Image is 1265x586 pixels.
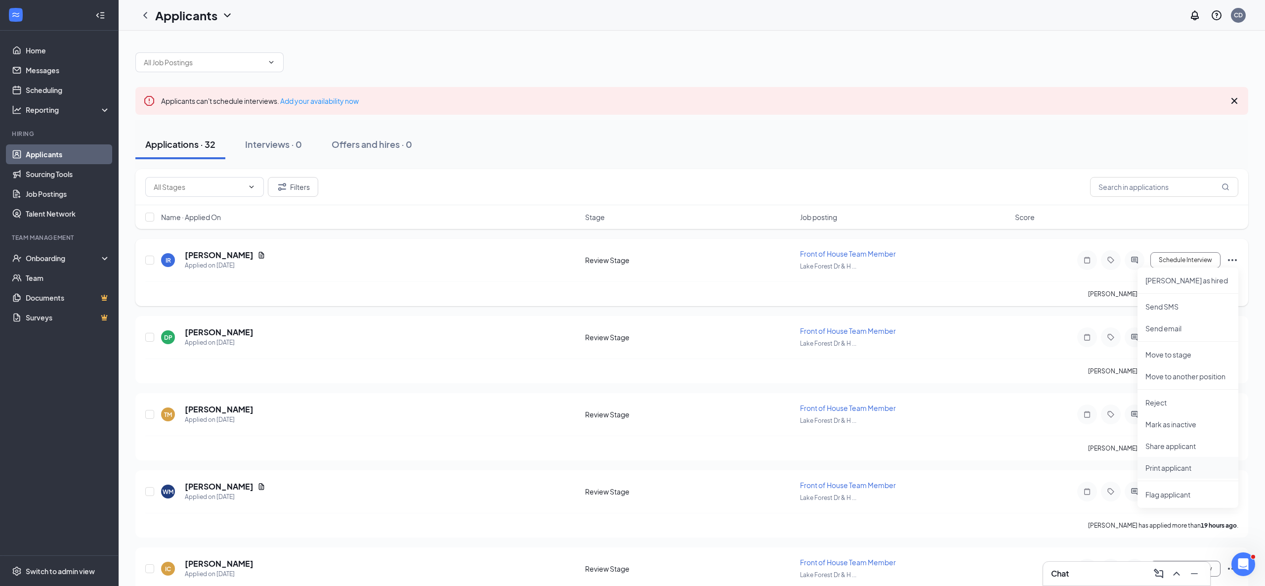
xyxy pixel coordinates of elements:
[1150,561,1221,577] button: Schedule Interview
[800,571,856,579] span: Lake Forest Dr & H ...
[95,10,105,20] svg: Collapse
[1129,333,1140,341] svg: ActiveChat
[1090,177,1238,197] input: Search in applications
[268,177,318,197] button: Filter Filters
[1189,9,1201,21] svg: Notifications
[26,288,110,308] a: DocumentsCrown
[1169,566,1184,582] button: ChevronUp
[155,7,217,24] h1: Applicants
[1081,488,1093,496] svg: Note
[800,494,856,501] span: Lake Forest Dr & H ...
[185,338,253,348] div: Applied on [DATE]
[800,212,837,222] span: Job posting
[1234,11,1243,19] div: CD
[185,569,253,579] div: Applied on [DATE]
[1228,95,1240,107] svg: Cross
[26,268,110,288] a: Team
[164,333,172,342] div: DP
[1081,256,1093,264] svg: Note
[1231,552,1255,576] iframe: Intercom live chat
[12,566,22,576] svg: Settings
[1088,290,1238,298] p: [PERSON_NAME] has applied more than .
[1226,254,1238,266] svg: Ellipses
[1171,568,1182,580] svg: ChevronUp
[800,558,896,567] span: Front of House Team Member
[1153,568,1165,580] svg: ComposeMessage
[154,181,244,192] input: All Stages
[1088,367,1238,375] p: [PERSON_NAME] has applied more than .
[1105,410,1117,418] svg: Tag
[800,326,896,335] span: Front of House Team Member
[1105,488,1117,496] svg: Tag
[161,96,359,105] span: Applicants can't schedule interviews.
[585,332,794,342] div: Review Stage
[26,164,110,184] a: Sourcing Tools
[139,9,151,21] svg: ChevronLeft
[164,410,172,419] div: TM
[1051,568,1069,579] h3: Chat
[26,80,110,100] a: Scheduling
[26,308,110,327] a: SurveysCrown
[1188,568,1200,580] svg: Minimize
[161,212,221,222] span: Name · Applied On
[1015,212,1035,222] span: Score
[1151,566,1167,582] button: ComposeMessage
[11,10,21,20] svg: WorkstreamLogo
[12,130,108,138] div: Hiring
[166,256,171,265] div: IR
[1211,9,1223,21] svg: QuestionInfo
[245,138,302,150] div: Interviews · 0
[185,481,253,492] h5: [PERSON_NAME]
[185,558,253,569] h5: [PERSON_NAME]
[1105,333,1117,341] svg: Tag
[1186,566,1202,582] button: Minimize
[26,204,110,224] a: Talent Network
[26,566,95,576] div: Switch to admin view
[280,96,359,105] a: Add your availability now
[26,253,102,263] div: Onboarding
[800,481,896,490] span: Front of House Team Member
[26,41,110,60] a: Home
[185,415,253,425] div: Applied on [DATE]
[1088,444,1238,452] p: [PERSON_NAME] has applied more than .
[585,487,794,496] div: Review Stage
[800,404,896,412] span: Front of House Team Member
[144,57,263,68] input: All Job Postings
[1201,522,1237,529] b: 19 hours ago
[26,184,110,204] a: Job Postings
[332,138,412,150] div: Offers and hires · 0
[12,253,22,263] svg: UserCheck
[800,340,856,347] span: Lake Forest Dr & H ...
[185,492,265,502] div: Applied on [DATE]
[1081,410,1093,418] svg: Note
[1222,183,1229,191] svg: MagnifyingGlass
[267,58,275,66] svg: ChevronDown
[1150,252,1221,268] button: Schedule Interview
[185,404,253,415] h5: [PERSON_NAME]
[185,327,253,338] h5: [PERSON_NAME]
[26,144,110,164] a: Applicants
[800,263,856,270] span: Lake Forest Dr & H ...
[185,261,265,270] div: Applied on [DATE]
[1129,488,1140,496] svg: ActiveChat
[585,409,794,419] div: Review Stage
[1129,256,1140,264] svg: ActiveChat
[800,249,896,258] span: Front of House Team Member
[163,488,173,496] div: WM
[12,105,22,115] svg: Analysis
[221,9,233,21] svg: ChevronDown
[800,417,856,424] span: Lake Forest Dr & H ...
[585,255,794,265] div: Review Stage
[1105,256,1117,264] svg: Tag
[26,105,111,115] div: Reporting
[1129,410,1140,418] svg: ActiveChat
[145,138,215,150] div: Applications · 32
[185,250,253,261] h5: [PERSON_NAME]
[165,565,171,573] div: IC
[1088,521,1238,530] p: [PERSON_NAME] has applied more than .
[12,233,108,242] div: Team Management
[248,183,255,191] svg: ChevronDown
[585,564,794,574] div: Review Stage
[257,483,265,491] svg: Document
